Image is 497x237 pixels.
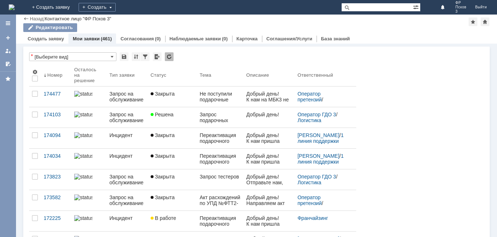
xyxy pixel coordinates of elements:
div: 172225 [44,215,68,221]
a: Оператор ГДО 3 [298,174,336,180]
a: statusbar-100 (1).png [71,149,107,169]
div: Осталось на решение [74,67,98,83]
a: Переактивация подарочного сертификата [197,211,243,231]
a: statusbar-100 (1).png [71,169,107,190]
img: logo [9,4,15,10]
a: [PERSON_NAME] [298,132,339,138]
span: 3 [456,9,466,14]
img: statusbar-100 (1).png [74,194,92,200]
a: 174094 [41,128,71,148]
div: Запрос тестеров [200,174,240,180]
a: Инцидент [107,128,148,148]
a: Карточка [236,36,258,41]
span: Закрыта [151,153,175,159]
div: / [298,174,347,185]
div: Акт расхождений по УПД №ФТТ2-9004 от [DATE] [200,194,240,206]
div: / [298,112,347,123]
a: 1 линия поддержки МБК [298,132,345,150]
a: Мои согласования [2,58,14,70]
a: Согласования [120,36,154,41]
a: Инцидент [107,211,148,231]
a: Запрос подарочных сертификатов [197,107,243,128]
div: Инцидент [110,153,145,159]
div: Контактное лицо "ФР Псков 3" [45,16,111,21]
a: Соглашения/Услуги [266,36,312,41]
a: Переактивация подарочного сертификата [197,128,243,148]
a: statusbar-100 (1).png [71,87,107,107]
a: Инцидент [107,149,148,169]
a: statusbar-0 (1).png [71,211,107,231]
div: 174103 [44,112,68,117]
div: Экспорт списка [153,52,162,61]
div: Запрос подарочных сертификатов [200,112,240,123]
span: Закрыта [151,91,175,97]
img: statusbar-100 (1).png [74,174,92,180]
div: 174034 [44,153,68,159]
img: statusbar-100 (1).png [74,132,92,138]
div: (461) [101,36,112,41]
span: Расширенный поиск [413,3,420,10]
th: Статус [148,64,197,87]
a: Назад [30,16,43,21]
a: 174103 [41,107,71,128]
a: statusbar-100 (1).png [71,128,107,148]
div: 174477 [44,91,68,97]
span: Настройки [32,69,38,75]
a: Мои заявки [73,36,100,41]
div: | [43,16,44,21]
span: Закрыта [151,132,175,138]
div: Сортировка... [132,52,140,61]
div: 174094 [44,132,68,138]
th: Ответственный [295,64,350,87]
div: Переактивация подарочного сертификата [200,132,240,144]
a: Оператор претензий [298,91,322,103]
span: Решена [151,112,174,117]
div: Ответственный [298,72,333,78]
a: Запрос на обслуживание [107,169,148,190]
div: Инцидент [110,215,145,221]
span: Закрыта [151,194,175,200]
a: 1 линия поддержки МБК [298,153,345,170]
div: / [298,132,347,144]
img: statusbar-100 (1).png [74,112,92,117]
div: Добавить в избранное [469,17,477,26]
div: Фильтрация... [141,52,150,61]
img: statusbar-100 (1).png [74,153,92,159]
th: Осталось на решение [71,64,107,87]
a: Закрыта [148,169,197,190]
div: Номер [47,72,63,78]
a: 172225 [41,211,71,231]
div: 173823 [44,174,68,180]
th: Номер [41,64,71,87]
a: statusbar-100 (1).png [71,107,107,128]
a: Не поступили подарочные сертификаты и документы [197,87,243,107]
img: statusbar-0 (1).png [74,215,92,221]
div: Обновлять список [165,52,174,61]
a: Перейти на домашнюю страницу [9,4,15,10]
div: / [298,91,347,103]
a: Решена [148,107,197,128]
div: Описание [246,72,270,78]
a: Закрыта [148,87,197,107]
div: / [298,194,347,206]
a: 174477 [41,87,71,107]
a: Логистика [298,117,321,123]
div: 173582 [44,194,68,200]
a: Создать заявку [28,36,64,41]
div: Создать [79,3,116,12]
span: Псков [456,5,466,9]
a: Переактивация подарочного сертификата [197,149,243,169]
div: Статус [151,72,167,78]
a: Запрос на обслуживание [107,107,148,128]
a: Запрос тестеров [197,169,243,190]
div: Запрос на обслуживание [110,112,145,123]
a: Закрыта [148,149,197,169]
a: 173823 [41,169,71,190]
th: Тема [197,64,243,87]
span: ФР [456,1,466,5]
div: / [298,153,347,165]
img: statusbar-100 (1).png [74,91,92,97]
a: Мои заявки [2,45,14,57]
div: Запрос на обслуживание [110,194,145,206]
a: Наблюдаемые заявки [170,36,221,41]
